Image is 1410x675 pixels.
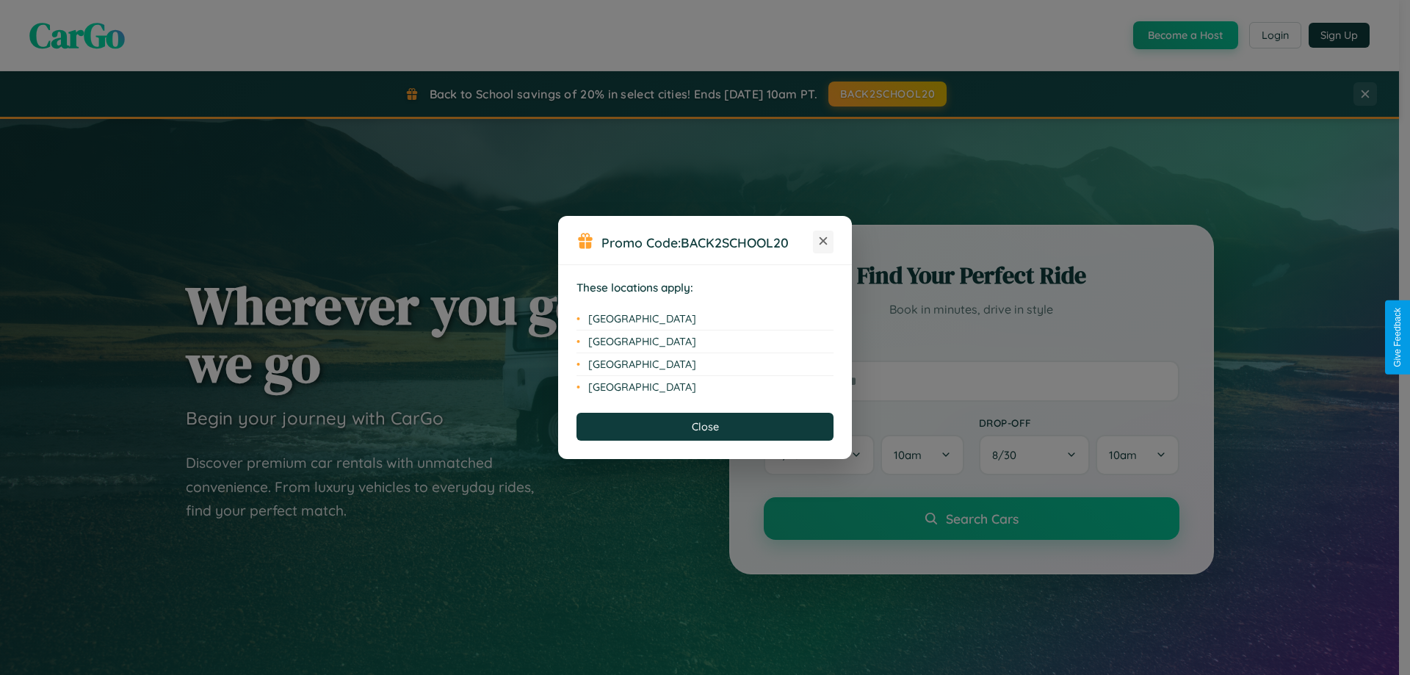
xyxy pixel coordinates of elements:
li: [GEOGRAPHIC_DATA] [576,353,834,376]
button: Close [576,413,834,441]
h3: Promo Code: [601,234,813,250]
li: [GEOGRAPHIC_DATA] [576,331,834,353]
li: [GEOGRAPHIC_DATA] [576,376,834,398]
div: Give Feedback [1392,308,1403,367]
strong: These locations apply: [576,281,693,295]
li: [GEOGRAPHIC_DATA] [576,308,834,331]
b: BACK2SCHOOL20 [681,234,789,250]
